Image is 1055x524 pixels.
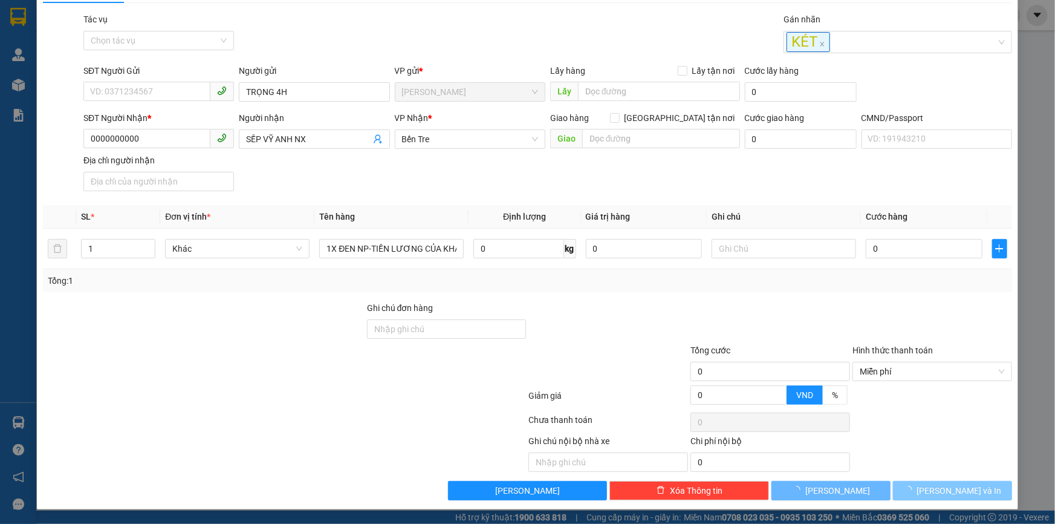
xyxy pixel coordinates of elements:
span: phone [217,86,227,96]
span: Định lượng [503,212,546,221]
input: Dọc đường [578,82,740,101]
div: Chi phí nội bộ [690,434,850,453]
span: loading [904,486,917,494]
span: Giao [550,129,582,148]
button: [PERSON_NAME] [771,481,891,500]
input: Cước giao hàng [745,129,857,149]
span: Lấy [550,82,578,101]
span: VND [796,390,813,400]
span: Khác [172,240,302,258]
span: KÉT [787,32,830,52]
span: kg [564,239,576,258]
button: plus [992,239,1007,258]
span: Cước hàng [866,212,907,221]
span: [PERSON_NAME] [495,484,560,497]
span: loading [792,486,805,494]
div: Người nhận [239,111,389,125]
span: [GEOGRAPHIC_DATA] tận nơi [620,111,740,125]
label: Ghi chú đơn hàng [367,303,433,313]
span: [PERSON_NAME] và In [917,484,1002,497]
div: CMND/Passport [862,111,1012,125]
button: [PERSON_NAME] và In [893,481,1012,500]
label: Tác vụ [83,15,108,24]
input: Cước lấy hàng [745,82,857,102]
span: Giao hàng [550,113,589,123]
span: Đơn vị tính [165,212,210,221]
span: user-add [373,134,383,144]
span: plus [993,244,1007,254]
span: delete [657,486,665,496]
span: Xóa Thông tin [670,484,722,497]
span: Lấy hàng [550,66,585,76]
span: phone [217,133,227,143]
div: SĐT Người Gửi [83,64,234,77]
button: delete [48,239,67,258]
span: VP Nhận [395,113,429,123]
button: deleteXóa Thông tin [609,481,769,500]
div: Địa chỉ người nhận [83,154,234,167]
label: Cước giao hàng [745,113,805,123]
span: Miễn phí [860,362,1005,381]
input: Ghi chú đơn hàng [367,319,527,339]
span: [PERSON_NAME] [805,484,870,497]
input: 0 [586,239,703,258]
th: Ghi chú [707,205,861,229]
div: Tổng: 1 [48,274,407,287]
span: Giá trị hàng [586,212,631,221]
div: Chưa thanh toán [528,413,690,434]
label: Hình thức thanh toán [852,346,933,355]
span: Tên hàng [319,212,355,221]
input: Địa chỉ của người nhận [83,172,234,191]
label: Cước lấy hàng [745,66,799,76]
div: VP gửi [395,64,545,77]
span: % [832,390,838,400]
span: SL [81,212,91,221]
span: Ngã Tư Huyện [402,83,538,101]
button: [PERSON_NAME] [448,481,608,500]
label: Gán nhãn [784,15,820,24]
div: Ghi chú nội bộ nhà xe [528,434,688,453]
span: close [819,41,825,47]
div: SĐT Người Nhận [83,111,234,125]
input: VD: Bàn, Ghế [319,239,464,258]
span: Tổng cước [690,346,730,355]
div: Giảm giá [528,389,690,410]
span: Bến Tre [402,130,538,148]
input: Dọc đường [582,129,740,148]
input: Ghi Chú [712,239,856,258]
div: Người gửi [239,64,389,77]
span: Lấy tận nơi [687,64,740,77]
input: Nhập ghi chú [528,453,688,472]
